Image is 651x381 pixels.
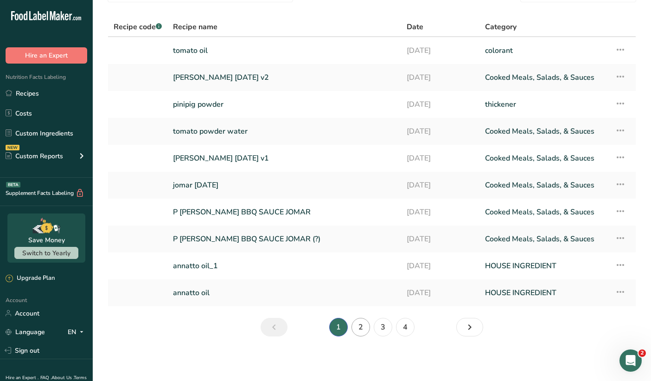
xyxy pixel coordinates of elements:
a: annatto oil [173,283,396,303]
a: HOUSE INGREDIENT [485,256,604,276]
a: [DATE] [407,283,474,303]
a: Cooked Meals, Salads, & Sauces [485,202,604,222]
a: Previous page [261,318,287,336]
iframe: Intercom live chat [619,349,642,372]
a: [DATE] [407,202,474,222]
button: Switch to Yearly [14,247,78,259]
a: [DATE] [407,149,474,168]
a: tomato oil [173,41,396,60]
div: EN [68,326,87,337]
a: Cooked Meals, Salads, & Sauces [485,229,604,249]
a: Cooked Meals, Salads, & Sauces [485,68,604,87]
a: Hire an Expert . [6,375,38,381]
span: Switch to Yearly [22,249,70,258]
a: tomato powder water [173,122,396,141]
div: NEW [6,145,19,150]
a: [DATE] [407,41,474,60]
a: Cooked Meals, Salads, & Sauces [485,122,604,141]
a: [DATE] [407,122,474,141]
a: Page 4. [396,318,415,336]
a: thickener [485,95,604,114]
a: HOUSE INGREDIENT [485,283,604,303]
a: pinipig powder [173,95,396,114]
a: [PERSON_NAME] [DATE] v1 [173,149,396,168]
span: Category [485,21,517,32]
a: Language [6,324,45,340]
div: Custom Reports [6,151,63,161]
div: BETA [6,182,20,187]
a: P [PERSON_NAME] BBQ SAUCE JOMAR (?) [173,229,396,249]
a: [PERSON_NAME] [DATE] v2 [173,68,396,87]
a: About Us . [51,375,74,381]
a: [DATE] [407,229,474,249]
a: P [PERSON_NAME] BBQ SAUCE JOMAR [173,202,396,222]
div: Upgrade Plan [6,274,55,283]
button: Hire an Expert [6,47,87,64]
a: [DATE] [407,175,474,195]
span: 2 [638,349,646,357]
span: Date [407,21,423,32]
a: jomar [DATE] [173,175,396,195]
a: [DATE] [407,95,474,114]
a: Page 2. [351,318,370,336]
a: Cooked Meals, Salads, & Sauces [485,175,604,195]
a: [DATE] [407,68,474,87]
a: colorant [485,41,604,60]
span: Recipe name [173,21,217,32]
span: Recipe code [114,22,162,32]
a: annatto oil_1 [173,256,396,276]
a: Cooked Meals, Salads, & Sauces [485,149,604,168]
a: [DATE] [407,256,474,276]
a: Page 3. [374,318,392,336]
div: Save Money [28,235,65,245]
a: Next page [456,318,483,336]
a: FAQ . [40,375,51,381]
